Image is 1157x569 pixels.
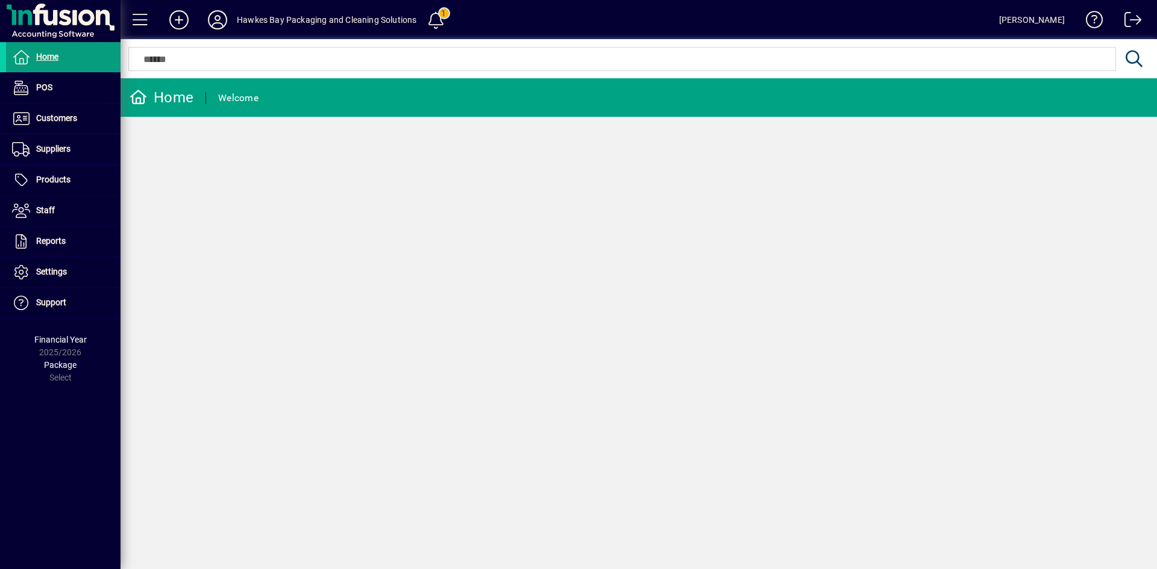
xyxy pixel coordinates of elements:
span: POS [36,82,52,92]
span: Home [36,52,58,61]
div: Hawkes Bay Packaging and Cleaning Solutions [237,10,417,30]
button: Add [160,9,198,31]
a: Suppliers [6,134,121,164]
a: Reports [6,226,121,257]
a: Knowledge Base [1077,2,1103,42]
span: Reports [36,236,66,246]
a: Customers [6,104,121,134]
span: Package [44,360,77,370]
span: Financial Year [34,335,87,344]
button: Profile [198,9,237,31]
div: Home [130,88,193,107]
span: Staff [36,205,55,215]
a: Settings [6,257,121,287]
span: Products [36,175,71,184]
a: Products [6,165,121,195]
span: Suppliers [36,144,71,154]
a: Support [6,288,121,318]
span: Customers [36,113,77,123]
div: Welcome [218,89,259,108]
span: Settings [36,267,67,276]
div: [PERSON_NAME] [999,10,1065,30]
a: Staff [6,196,121,226]
span: Support [36,297,66,307]
a: POS [6,73,121,103]
a: Logout [1115,2,1142,42]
